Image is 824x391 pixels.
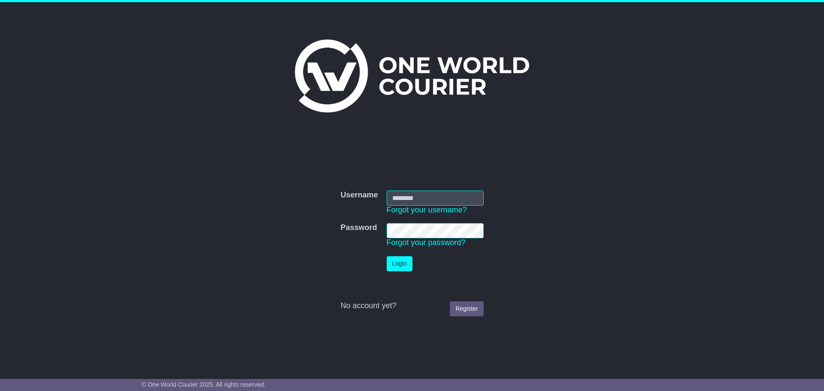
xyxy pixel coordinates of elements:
a: Forgot your username? [387,206,467,214]
img: One World [295,39,529,112]
label: Username [340,191,378,200]
div: No account yet? [340,301,483,311]
span: © One World Courier 2025. All rights reserved. [142,381,266,388]
a: Forgot your password? [387,238,466,247]
label: Password [340,223,377,233]
a: Register [450,301,483,316]
button: Login [387,256,412,271]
